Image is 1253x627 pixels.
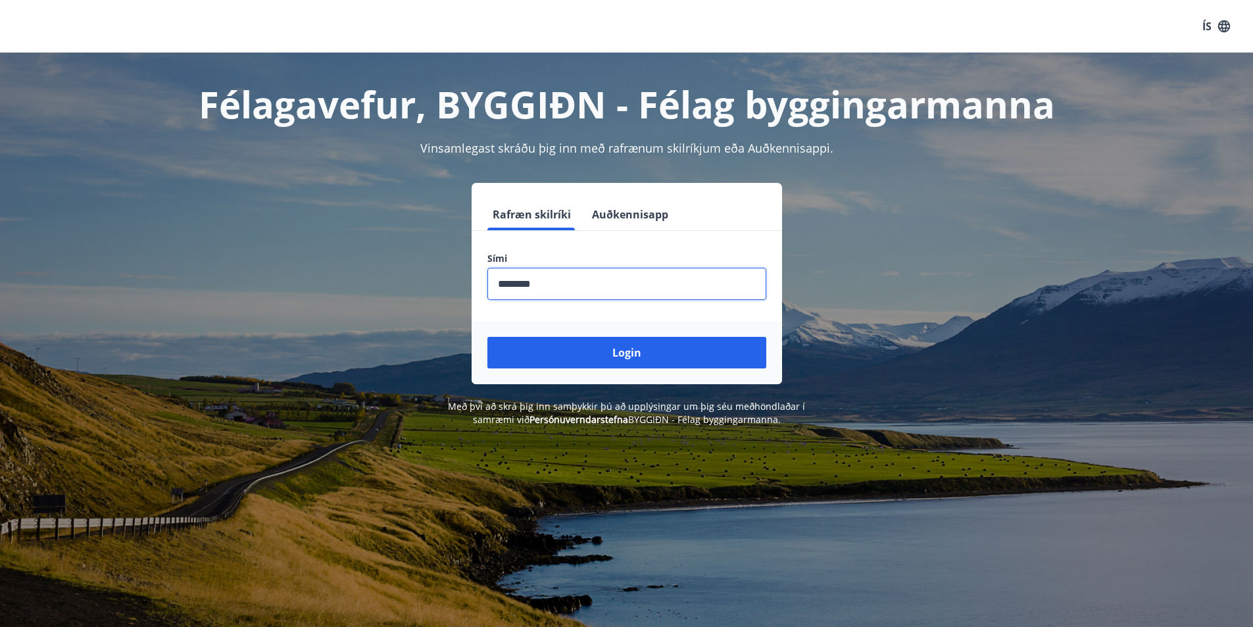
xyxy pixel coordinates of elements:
[448,400,805,426] span: Með því að skrá þig inn samþykkir þú að upplýsingar um þig séu meðhöndlaðar í samræmi við BYGGIÐN...
[487,252,766,265] label: Sími
[1195,14,1237,38] button: ÍS
[587,199,674,230] button: Auðkennisapp
[487,199,576,230] button: Rafræn skilríki
[529,413,628,426] a: Persónuverndarstefna
[169,79,1085,129] h1: Félagavefur, BYGGIÐN - Félag byggingarmanna
[420,140,833,156] span: Vinsamlegast skráðu þig inn með rafrænum skilríkjum eða Auðkennisappi.
[487,337,766,368] button: Login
